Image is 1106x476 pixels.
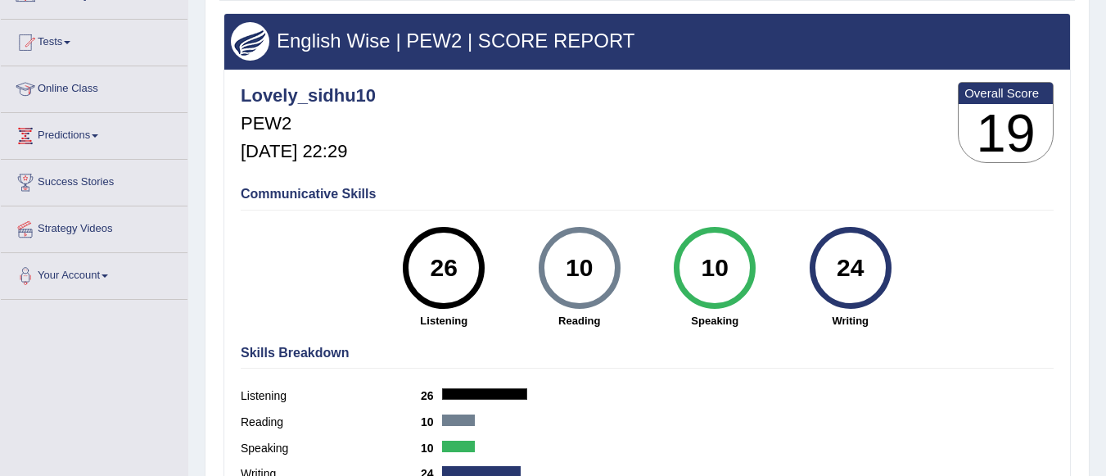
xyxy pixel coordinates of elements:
[241,187,1054,202] h4: Communicative Skills
[241,388,421,405] label: Listening
[241,142,376,161] h5: [DATE] 22:29
[1,20,187,61] a: Tests
[231,30,1063,52] h3: English Wise | PEW2 | SCORE REPORT
[656,313,775,329] strong: Speaking
[1,113,187,154] a: Predictions
[959,104,1053,163] h3: 19
[685,233,745,302] div: 10
[791,313,910,329] strong: Writing
[1,160,187,201] a: Success Stories
[1,206,187,247] a: Strategy Videos
[421,442,442,455] b: 10
[241,440,421,457] label: Speaking
[964,86,1047,100] b: Overall Score
[241,346,1054,360] h4: Skills Breakdown
[820,233,880,302] div: 24
[549,233,609,302] div: 10
[414,233,474,302] div: 26
[241,414,421,431] label: Reading
[1,253,187,294] a: Your Account
[520,313,639,329] strong: Reading
[421,389,442,402] b: 26
[385,313,504,329] strong: Listening
[241,86,376,106] h4: Lovely_sidhu10
[1,66,187,107] a: Online Class
[421,415,442,428] b: 10
[231,22,269,61] img: wings.png
[241,114,376,134] h5: PEW2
